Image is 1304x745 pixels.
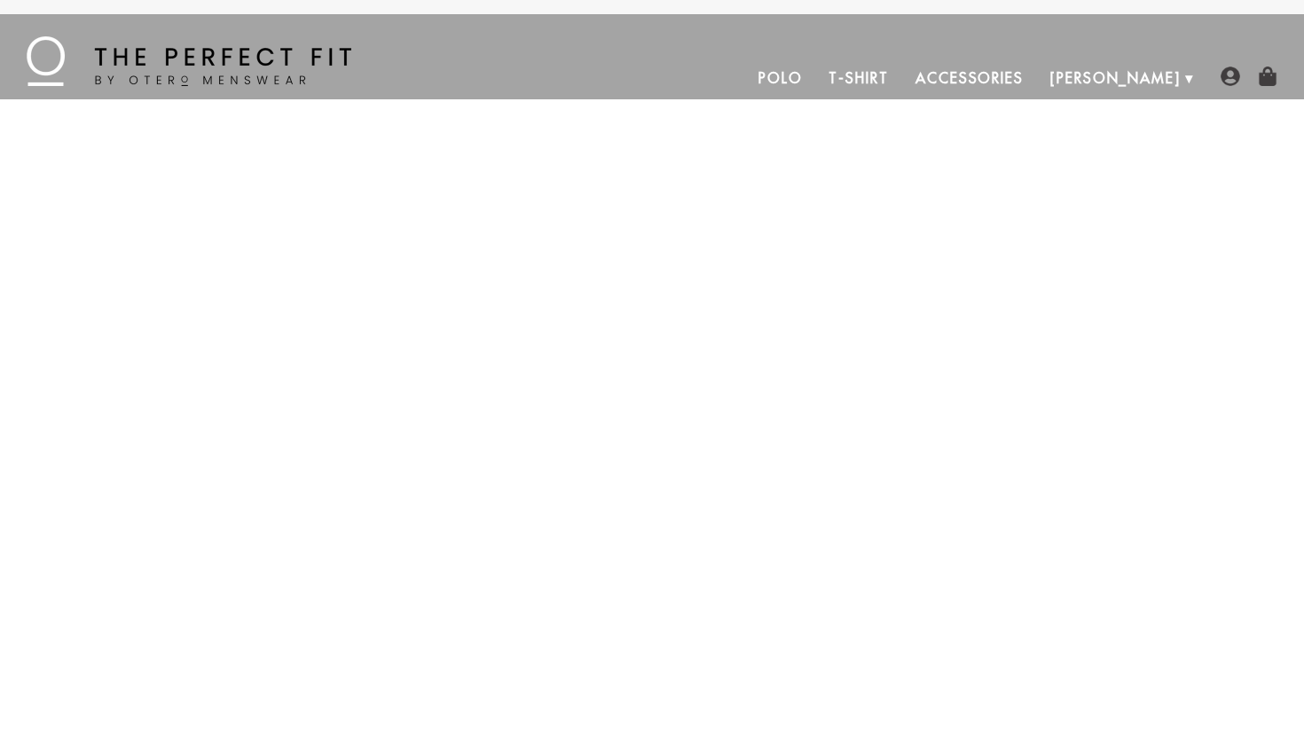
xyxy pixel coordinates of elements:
a: Polo [745,57,816,99]
a: T-Shirt [815,57,901,99]
a: [PERSON_NAME] [1037,57,1194,99]
img: shopping-bag-icon.png [1258,67,1277,86]
a: Accessories [902,57,1037,99]
img: user-account-icon.png [1221,67,1240,86]
img: The Perfect Fit - by Otero Menswear - Logo [27,36,351,86]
